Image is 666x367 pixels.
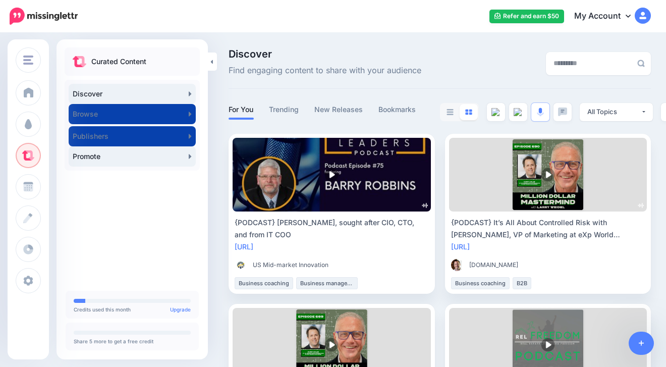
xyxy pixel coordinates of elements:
img: curate.png [73,56,86,67]
a: Promote [69,146,196,167]
span: Discover [229,49,421,59]
span: [DOMAIN_NAME] [469,260,518,270]
div: Domain Overview [38,60,90,66]
a: Trending [269,103,299,116]
img: audio-wave.png [422,202,428,208]
img: tab_domain_overview_orange.svg [27,59,35,67]
div: Keywords by Traffic [112,60,170,66]
img: Missinglettr [10,8,78,25]
img: tab_keywords_by_traffic_grey.svg [100,59,108,67]
img: play-circle-overlay.png [324,168,339,182]
div: {PODCAST} It’s All About Controlled Risk with [PERSON_NAME], VP of Marketing at eXp World Holdings [451,217,645,241]
img: list-grey.png [447,109,454,115]
img: audio-wave.png [638,202,644,208]
div: {PODCAST} [PERSON_NAME], sought after CIO, CTO, and from IT COO [235,217,429,241]
a: Browse [69,104,196,124]
img: microphone.png [537,108,544,117]
span: Find engaging content to share with your audience [229,64,421,77]
li: Business management [296,277,358,289]
a: My Account [564,4,651,29]
img: article--grey.png [491,108,501,116]
img: menu.png [23,56,33,65]
img: play-circle-overlay.png [541,338,555,352]
span: US Mid-market Innovation [253,260,328,270]
img: play-circle-overlay.png [324,338,339,352]
a: Discover [69,84,196,104]
img: website_grey.svg [16,26,24,34]
li: B2B [513,277,531,289]
a: Refer and earn $50 [489,10,564,23]
img: grid-blue.png [465,109,472,115]
button: All Topics [580,103,653,121]
img: T9P9O4QBXU5SMD8BQ7G22XG4DYFOIP13_thumb.jpg [451,259,463,271]
a: [URL] [451,242,470,251]
img: play-circle-overlay.png [541,168,555,182]
img: search-grey-6.png [637,60,645,67]
a: New Releases [314,103,363,116]
a: [URL] [235,242,253,251]
div: All Topics [587,107,641,117]
a: Publishers [69,126,196,146]
img: SVDYJVRK7A0850ZGVG9FHE3AYLJRPQ64_thumb.png [235,259,247,271]
p: Curated Content [91,56,146,68]
li: Business coaching [235,277,293,289]
img: logo_orange.svg [16,16,24,24]
img: chat-square-grey.png [558,108,567,116]
a: Bookmarks [378,103,416,116]
div: Domain: [DOMAIN_NAME] [26,26,111,34]
li: Business coaching [451,277,510,289]
a: For You [229,103,254,116]
img: video--grey.png [514,108,523,116]
div: v 4.0.25 [28,16,49,24]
